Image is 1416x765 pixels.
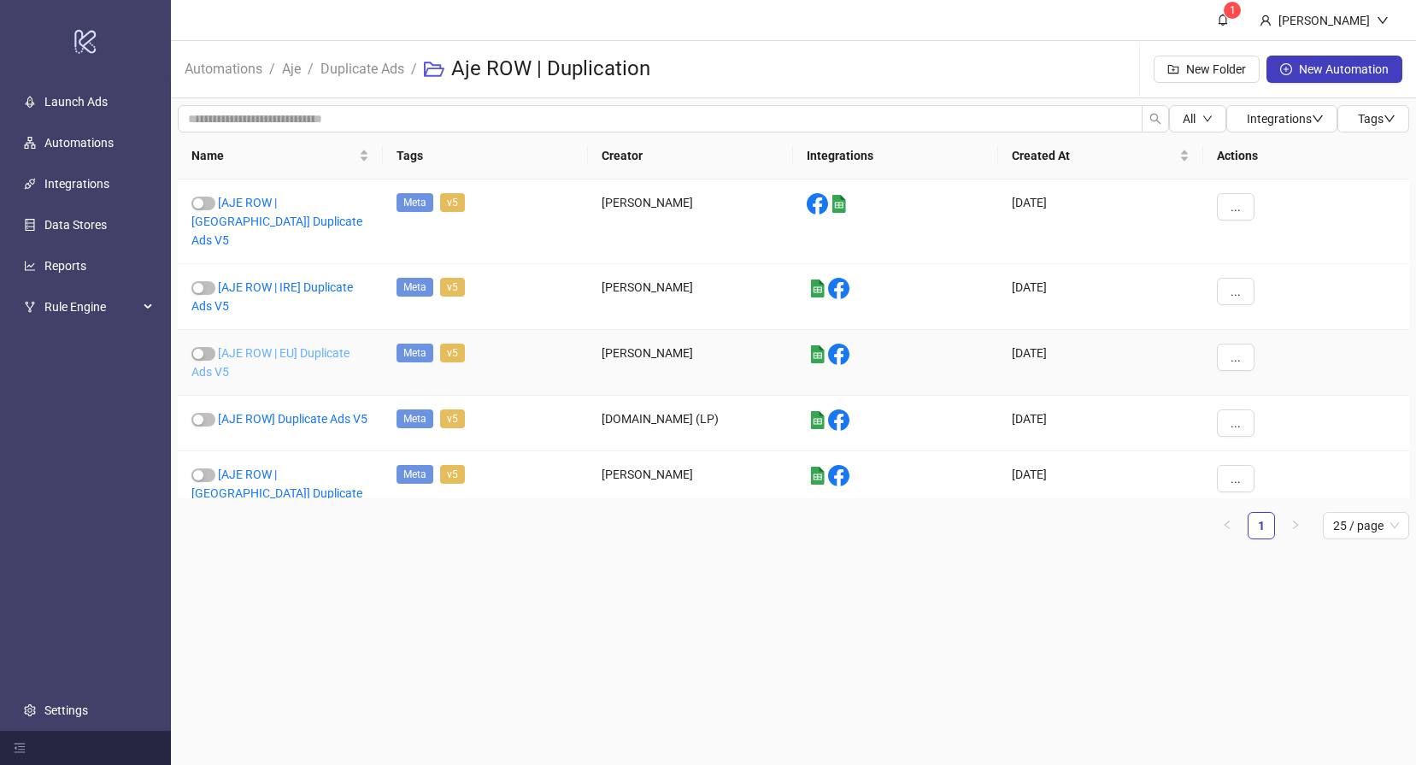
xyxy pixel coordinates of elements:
[1231,416,1241,430] span: ...
[1290,520,1301,530] span: right
[191,346,350,379] a: [AJE ROW | EU] Duplicate Ads V5
[218,412,367,426] a: [AJE ROW] Duplicate Ads V5
[279,58,304,77] a: Aje
[397,409,433,428] span: Meta
[1333,513,1399,538] span: 25 / page
[397,193,433,212] span: Meta
[1231,200,1241,214] span: ...
[191,280,353,313] a: [AJE ROW | IRE] Duplicate Ads V5
[308,42,314,97] li: /
[383,132,588,179] th: Tags
[44,290,138,324] span: Rule Engine
[1183,112,1196,126] span: All
[1377,15,1389,26] span: down
[397,278,433,297] span: Meta
[1154,56,1260,83] button: New Folder
[181,58,266,77] a: Automations
[44,218,107,232] a: Data Stores
[411,42,417,97] li: /
[1202,114,1213,124] span: down
[191,468,362,519] a: [AJE ROW | [GEOGRAPHIC_DATA]] Duplicate Ads V5
[1217,14,1229,26] span: bell
[440,278,465,297] span: v5
[1213,512,1241,539] li: Previous Page
[998,451,1203,536] div: [DATE]
[1323,512,1409,539] div: Page Size
[440,409,465,428] span: v5
[1272,11,1377,30] div: [PERSON_NAME]
[1217,193,1254,221] button: ...
[317,58,408,77] a: Duplicate Ads
[440,193,465,212] span: v5
[1280,63,1292,75] span: plus-circle
[1231,472,1241,485] span: ...
[1224,2,1241,19] sup: 1
[440,465,465,484] span: v5
[44,259,86,273] a: Reports
[1217,344,1254,371] button: ...
[1149,113,1161,125] span: search
[998,132,1203,179] th: Created At
[1222,520,1232,530] span: left
[1167,63,1179,75] span: folder-add
[1312,113,1324,125] span: down
[998,330,1203,396] div: [DATE]
[1282,512,1309,539] button: right
[44,136,114,150] a: Automations
[191,196,362,247] a: [AJE ROW | [GEOGRAPHIC_DATA]] Duplicate Ads V5
[1213,512,1241,539] button: left
[1230,4,1236,16] span: 1
[1231,285,1241,298] span: ...
[269,42,275,97] li: /
[793,132,998,179] th: Integrations
[44,177,109,191] a: Integrations
[24,301,36,313] span: fork
[1248,512,1275,539] li: 1
[1282,512,1309,539] li: Next Page
[178,132,383,179] th: Name
[588,451,793,536] div: [PERSON_NAME]
[1217,465,1254,492] button: ...
[1384,113,1395,125] span: down
[588,132,793,179] th: Creator
[588,264,793,330] div: [PERSON_NAME]
[1226,105,1337,132] button: Integrationsdown
[998,264,1203,330] div: [DATE]
[1186,62,1246,76] span: New Folder
[1249,513,1274,538] a: 1
[14,742,26,754] span: menu-fold
[998,179,1203,264] div: [DATE]
[588,330,793,396] div: [PERSON_NAME]
[1247,112,1324,126] span: Integrations
[1337,105,1409,132] button: Tagsdown
[588,179,793,264] div: [PERSON_NAME]
[44,703,88,717] a: Settings
[1299,62,1389,76] span: New Automation
[44,95,108,109] a: Launch Ads
[1231,350,1241,364] span: ...
[998,396,1203,451] div: [DATE]
[1358,112,1395,126] span: Tags
[1012,146,1176,165] span: Created At
[1266,56,1402,83] button: New Automation
[1203,132,1409,179] th: Actions
[1217,278,1254,305] button: ...
[1217,409,1254,437] button: ...
[1260,15,1272,26] span: user
[588,396,793,451] div: [DOMAIN_NAME] (LP)
[397,344,433,362] span: Meta
[191,146,355,165] span: Name
[397,465,433,484] span: Meta
[440,344,465,362] span: v5
[424,59,444,79] span: folder-open
[1169,105,1226,132] button: Alldown
[451,56,650,83] h3: Aje ROW | Duplication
